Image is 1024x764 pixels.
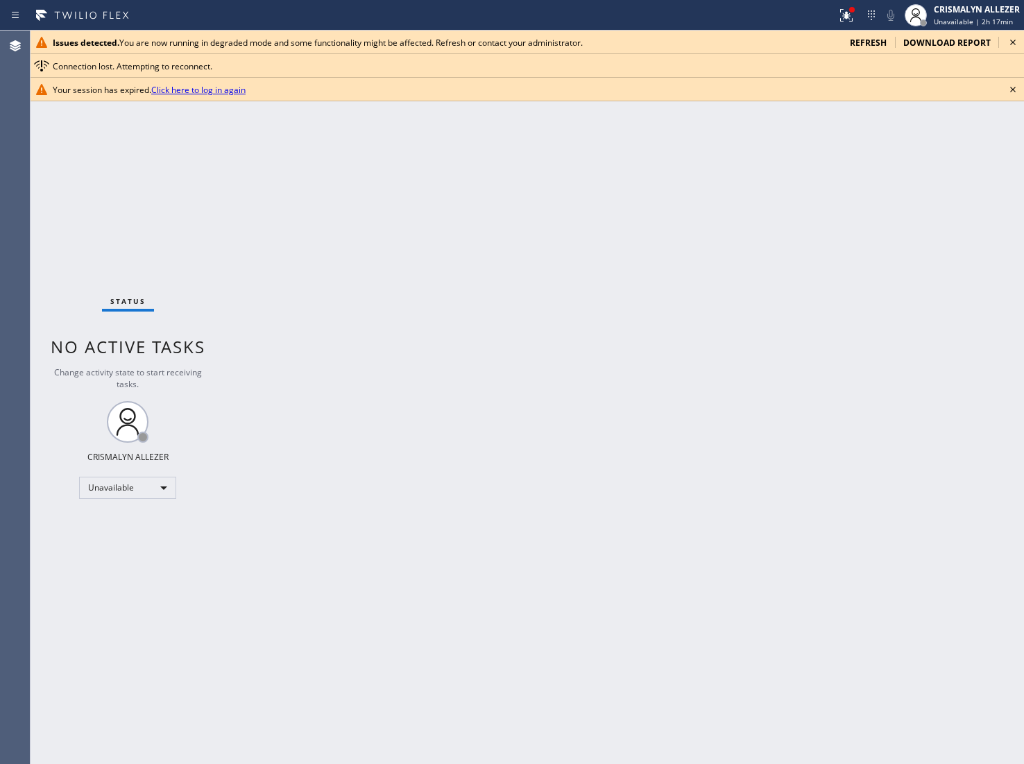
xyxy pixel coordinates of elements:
div: Unavailable [79,477,176,499]
span: Connection lost. Attempting to reconnect. [53,60,212,72]
div: You are now running in degraded mode and some functionality might be affected. Refresh or contact... [53,37,839,49]
b: Issues detected. [53,37,119,49]
span: Change activity state to start receiving tasks. [54,366,202,390]
span: Unavailable | 2h 17min [934,17,1013,26]
span: Your session has expired. [53,84,246,96]
span: download report [903,37,991,49]
div: CRISMALYN ALLEZER [934,3,1020,15]
span: refresh [850,37,887,49]
div: CRISMALYN ALLEZER [87,451,169,463]
span: No active tasks [51,335,205,358]
button: Mute [881,6,901,25]
a: Click here to log in again [151,84,246,96]
span: Status [110,296,146,306]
